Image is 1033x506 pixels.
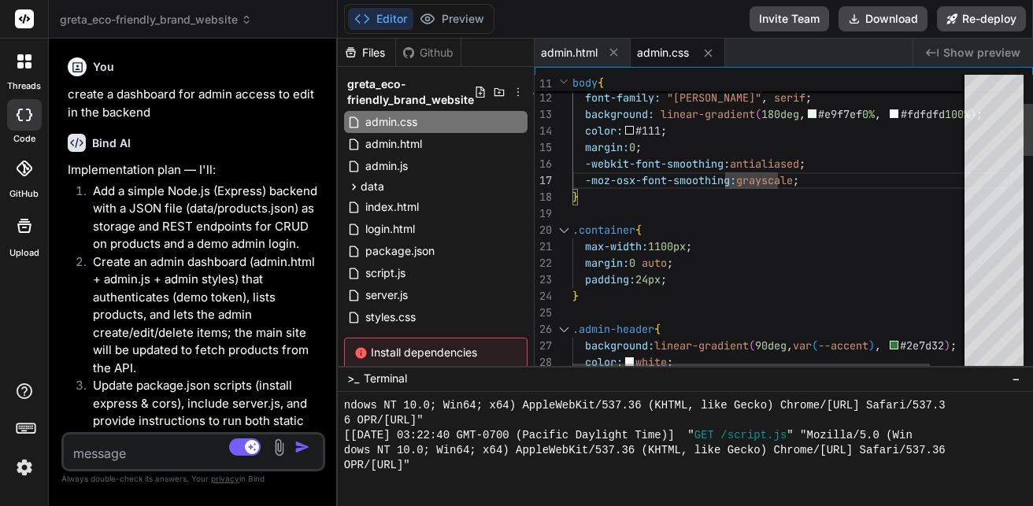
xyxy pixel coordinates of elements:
[270,438,288,456] img: attachment
[354,364,517,376] span: 98 dependencies will be installed
[755,107,761,121] span: (
[661,272,667,286] span: ;
[413,8,491,30] button: Preview
[361,179,384,194] span: data
[868,338,875,353] span: )
[60,12,252,28] span: greta_eco-friendly_brand_website
[875,107,881,121] span: ,
[396,45,461,61] div: Github
[787,428,913,443] span: " "Mozilla/5.0 (Win
[629,140,635,154] span: 0
[535,90,552,106] div: 12
[686,239,692,253] span: ;
[364,220,417,238] span: login.html
[535,338,552,354] div: 27
[900,107,944,121] span: #fdfdfd
[294,439,310,455] img: icon
[585,272,635,286] span: padding:
[635,272,661,286] span: 24px
[635,124,661,138] span: #111
[667,355,673,369] span: ;
[535,321,552,338] div: 26
[535,205,552,222] div: 19
[585,338,654,353] span: background:
[9,246,39,260] label: Upload
[635,140,642,154] span: ;
[730,157,799,171] span: antialiased
[900,338,944,353] span: #2e7d32
[535,238,552,255] div: 21
[950,338,957,353] span: ;
[554,321,574,338] div: Click to collapse the range.
[944,107,969,121] span: 100%
[535,106,552,123] div: 13
[364,308,417,327] span: styles.css
[572,190,579,204] span: }
[654,322,661,336] span: {
[211,474,239,483] span: privacy
[364,135,424,153] span: admin.html
[667,256,673,270] span: ;
[93,59,114,75] h6: You
[364,198,420,216] span: index.html
[9,187,39,201] label: GitHub
[761,90,768,105] span: ,
[68,86,322,121] p: create a dashboard for admin access to edit in the backend
[344,428,694,443] span: [[DATE] 03:22:40 GMT-0700 (Pacific Daylight Time)] "
[774,90,805,105] span: serif
[535,305,552,321] div: 25
[667,90,761,105] span: "[PERSON_NAME]"
[598,76,604,90] span: {
[344,443,946,458] span: dows NT 10.0; Win64; x64) AppleWebKit/537.36 (KHTML, like Gecko) Chrome/[URL] Safari/537.36
[799,157,805,171] span: ;
[364,264,407,283] span: script.js
[80,253,322,378] li: Create an admin dashboard (admin.html + admin.js + admin styles) that authenticates (demo token),...
[793,338,812,353] span: var
[787,338,793,353] span: ,
[875,338,881,353] span: ,
[364,113,419,131] span: admin.css
[80,183,322,253] li: Add a simple Node.js (Express) backend with a JSON file (data/products.json) as storage and REST ...
[364,157,409,175] span: admin.js
[943,45,1020,61] span: Show preview
[535,76,552,92] span: 11
[364,371,407,386] span: Terminal
[7,79,41,93] label: threads
[535,222,552,238] div: 20
[642,256,667,270] span: auto
[635,355,667,369] span: white
[818,338,868,353] span: --accent
[937,6,1026,31] button: Re-deploy
[541,45,598,61] span: admin.html
[347,371,359,386] span: >_
[585,157,730,171] span: -webkit-font-smoothing:
[535,139,552,156] div: 15
[812,338,818,353] span: (
[755,338,787,353] span: 90deg
[572,223,635,237] span: .container
[535,255,552,271] div: 22
[585,173,736,187] span: -moz-osx-font-smoothing:
[535,189,552,205] div: 18
[535,156,552,172] div: 16
[749,338,755,353] span: (
[661,107,755,121] span: linear-gradient
[720,428,787,443] span: /script.js
[818,107,862,121] span: #e9f7ef
[839,6,927,31] button: Download
[648,239,686,253] span: 1100px
[862,107,875,121] span: 0%
[694,428,714,443] span: GET
[68,161,322,179] p: Implementation plan — I'll:
[535,288,552,305] div: 24
[535,271,552,288] div: 23
[572,322,654,336] span: .admin-header
[793,173,799,187] span: ;
[629,256,635,270] span: 0
[585,355,623,369] span: color:
[585,90,661,105] span: font-family:
[944,338,950,353] span: )
[572,289,579,303] span: }
[354,345,517,360] span: Install dependencies
[347,76,474,108] span: greta_eco-friendly_brand_website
